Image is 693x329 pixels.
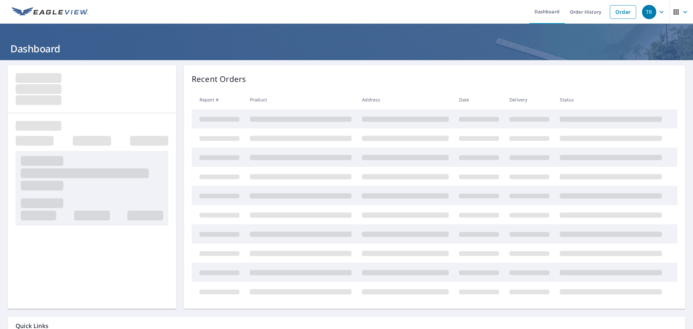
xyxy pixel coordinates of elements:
[12,7,88,17] img: EV Logo
[454,90,504,109] th: Date
[245,90,357,109] th: Product
[8,42,685,55] h1: Dashboard
[357,90,454,109] th: Address
[610,5,636,19] a: Order
[504,90,555,109] th: Delivery
[192,73,246,85] p: Recent Orders
[192,90,245,109] th: Report #
[642,5,656,19] div: TR
[555,90,667,109] th: Status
